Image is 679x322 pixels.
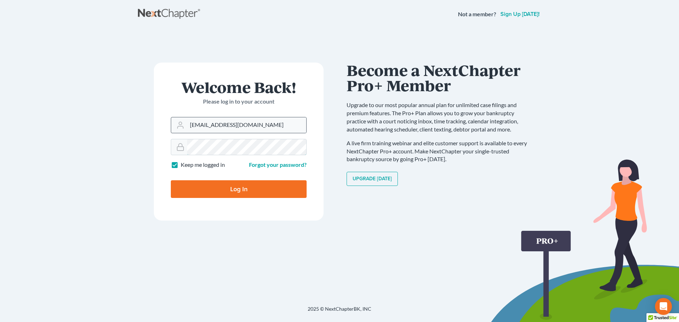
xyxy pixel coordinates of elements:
[181,161,225,169] label: Keep me logged in
[347,172,398,186] a: Upgrade [DATE]
[499,11,541,17] a: Sign up [DATE]!
[458,10,496,18] strong: Not a member?
[347,139,534,164] p: A live firm training webinar and elite customer support is available to every NextChapter Pro+ ac...
[249,161,307,168] a: Forgot your password?
[171,180,307,198] input: Log In
[138,305,541,318] div: 2025 © NextChapterBK, INC
[347,63,534,93] h1: Become a NextChapter Pro+ Member
[171,98,307,106] p: Please log in to your account
[187,117,306,133] input: Email Address
[347,101,534,133] p: Upgrade to our most popular annual plan for unlimited case filings and premium features. The Pro+...
[655,298,672,315] div: Open Intercom Messenger
[171,80,307,95] h1: Welcome Back!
